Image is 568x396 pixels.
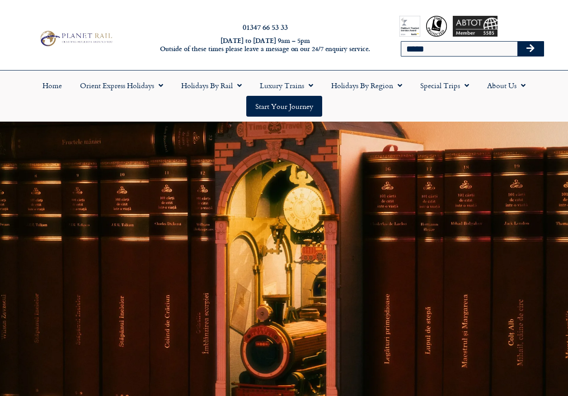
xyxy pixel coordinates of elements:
h6: [DATE] to [DATE] 9am – 5pm Outside of these times please leave a message on our 24/7 enquiry serv... [154,37,376,53]
a: Holidays by Region [322,75,411,96]
img: Planet Rail Train Holidays Logo [37,29,114,48]
nav: Menu [5,75,563,117]
button: Search [517,42,544,56]
a: 01347 66 53 33 [243,22,288,32]
a: Luxury Trains [251,75,322,96]
a: Special Trips [411,75,478,96]
a: Orient Express Holidays [71,75,172,96]
a: Start your Journey [246,96,322,117]
a: About Us [478,75,535,96]
a: Holidays by Rail [172,75,251,96]
a: Home [33,75,71,96]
